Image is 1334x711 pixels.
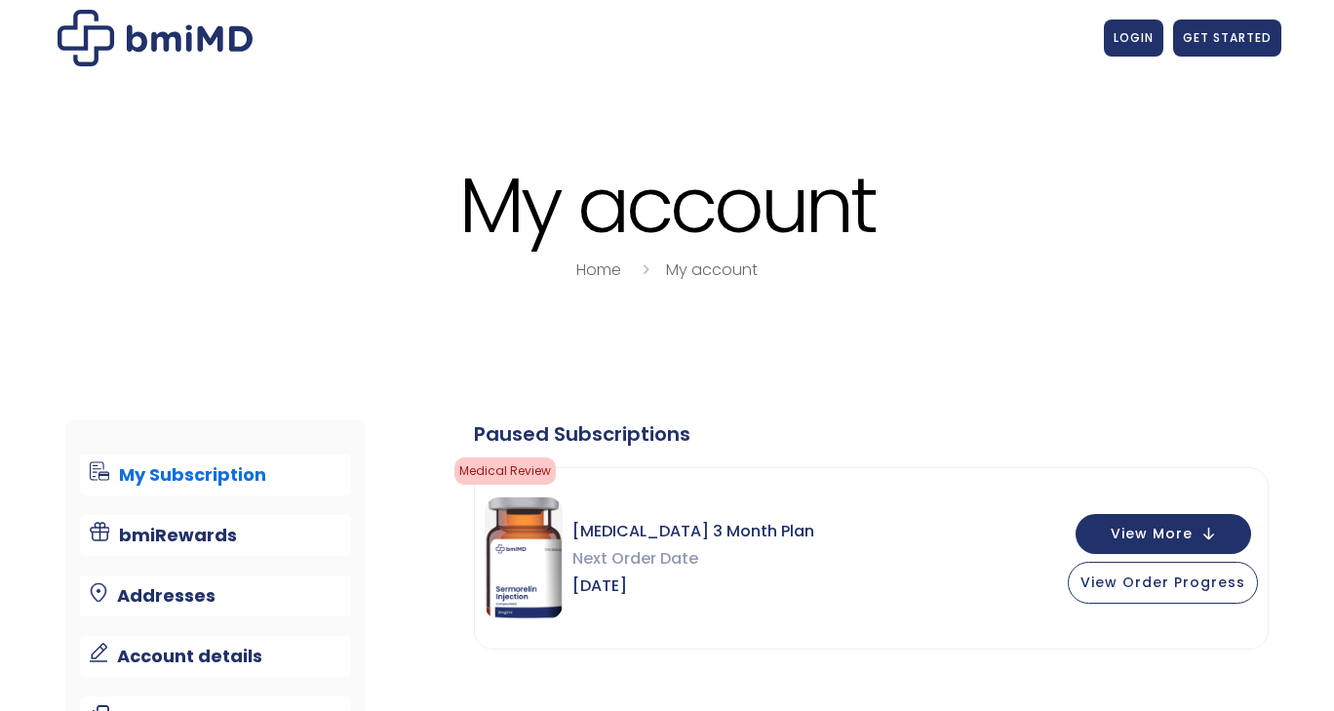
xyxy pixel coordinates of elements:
a: LOGIN [1104,20,1163,57]
img: My account [58,10,253,66]
span: View More [1111,528,1193,540]
a: Addresses [80,575,352,616]
span: GET STARTED [1183,29,1272,46]
a: Home [576,258,621,281]
span: [DATE] [572,573,814,600]
a: bmiRewards [80,515,352,556]
span: [MEDICAL_DATA] 3 Month Plan [572,518,814,545]
button: View Order Progress [1068,562,1258,604]
i: breadcrumbs separator [635,258,656,281]
div: Paused Subscriptions [474,420,1269,448]
span: View Order Progress [1080,573,1245,592]
button: View More [1076,514,1251,554]
a: Account details [80,636,352,677]
a: GET STARTED [1173,20,1281,57]
a: My Subscription [80,454,352,495]
h1: My account [53,164,1281,247]
span: LOGIN [1114,29,1154,46]
img: sermorelin [485,497,563,619]
span: Medical Review [454,457,556,485]
a: My account [666,258,758,281]
span: Next Order Date [572,545,814,573]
